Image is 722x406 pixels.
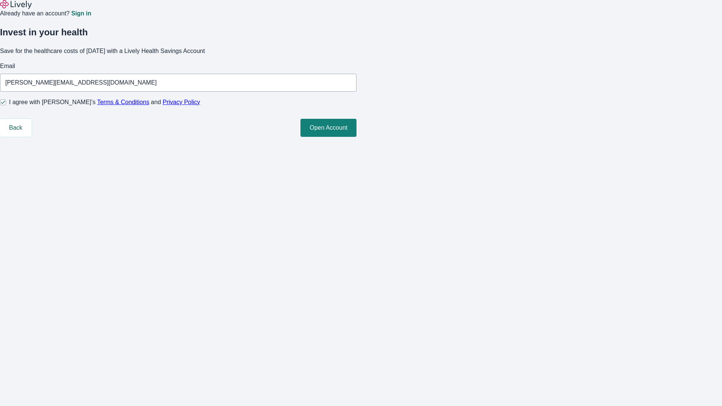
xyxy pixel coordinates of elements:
button: Open Account [300,119,356,137]
span: I agree with [PERSON_NAME]’s and [9,98,200,107]
a: Terms & Conditions [97,99,149,105]
a: Privacy Policy [163,99,200,105]
a: Sign in [71,11,91,17]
